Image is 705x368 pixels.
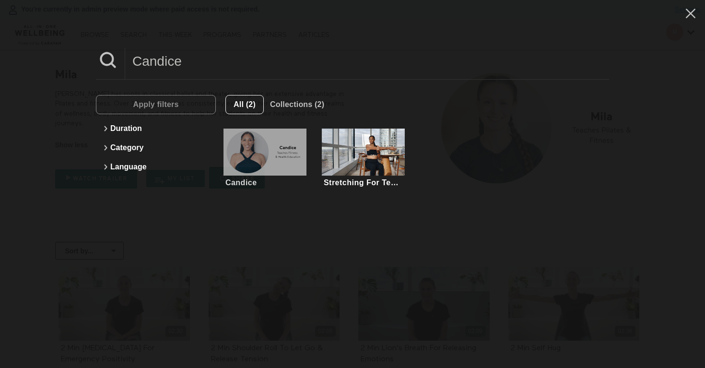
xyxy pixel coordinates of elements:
[225,178,257,187] div: Candice
[125,48,609,74] input: Search
[264,95,330,114] button: Collections (2)
[270,100,324,108] span: Collections (2)
[101,157,211,177] button: Language
[101,138,211,157] button: Category
[223,129,307,189] a: CandiceCandice
[101,119,211,138] button: Duration
[225,95,264,114] button: All (2)
[322,129,405,189] a: Stretching For Tension Relief: 10 MinStretching For Tension Relief: 10 Min
[324,178,403,187] div: Stretching For Tension Relief: 10 Min
[234,100,256,108] span: All (2)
